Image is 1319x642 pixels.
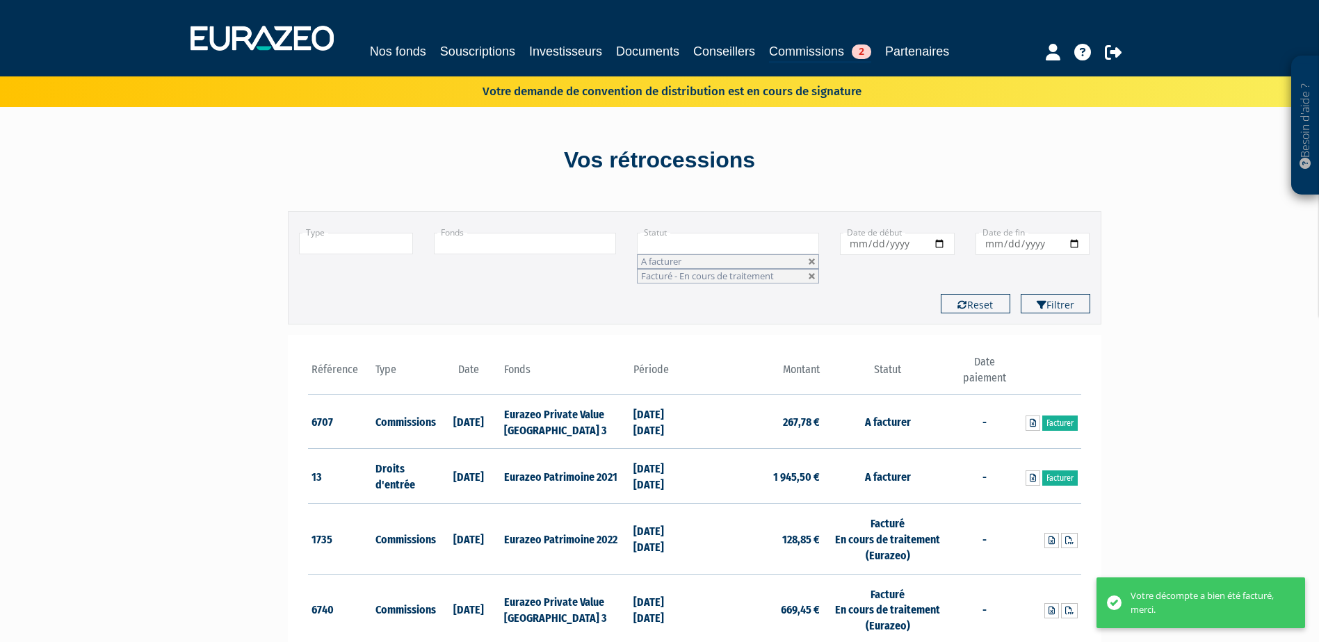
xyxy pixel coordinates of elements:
[308,394,373,449] td: 6707
[501,449,629,504] td: Eurazeo Patrimoine 2021
[769,42,871,63] a: Commissions2
[191,26,334,51] img: 1732889491-logotype_eurazeo_blanc_rvb.png
[529,42,602,61] a: Investisseurs
[641,270,774,282] span: Facturé - En cours de traitement
[852,44,871,59] span: 2
[630,449,695,504] td: [DATE] [DATE]
[952,354,1017,394] th: Date paiement
[308,504,373,575] td: 1735
[501,354,629,394] th: Fonds
[695,504,823,575] td: 128,85 €
[372,394,437,449] td: Commissions
[693,42,755,61] a: Conseillers
[264,145,1056,176] div: Vos rétrocessions
[952,504,1017,575] td: -
[616,42,679,61] a: Documents
[823,504,952,575] td: Facturé En cours de traitement (Eurazeo)
[695,354,823,394] th: Montant
[1297,63,1313,188] p: Besoin d'aide ?
[1042,415,1078,431] a: Facturer
[437,394,501,449] td: [DATE]
[308,354,373,394] th: Référence
[1131,589,1284,616] div: Votre décompte a bien été facturé, merci.
[437,504,501,575] td: [DATE]
[372,449,437,504] td: Droits d'entrée
[501,394,629,449] td: Eurazeo Private Value [GEOGRAPHIC_DATA] 3
[501,504,629,575] td: Eurazeo Patrimoine 2022
[1021,294,1090,313] button: Filtrer
[372,354,437,394] th: Type
[823,354,952,394] th: Statut
[442,80,861,100] p: Votre demande de convention de distribution est en cours de signature
[941,294,1010,313] button: Reset
[695,394,823,449] td: 267,78 €
[370,42,426,61] a: Nos fonds
[437,354,501,394] th: Date
[630,394,695,449] td: [DATE] [DATE]
[630,504,695,575] td: [DATE] [DATE]
[952,394,1017,449] td: -
[440,42,515,61] a: Souscriptions
[1042,470,1078,486] a: Facturer
[885,42,949,61] a: Partenaires
[641,255,681,267] span: A facturer
[695,449,823,504] td: 1 945,50 €
[823,449,952,504] td: A facturer
[952,449,1017,504] td: -
[823,394,952,449] td: A facturer
[437,449,501,504] td: [DATE]
[630,354,695,394] th: Période
[372,504,437,575] td: Commissions
[308,449,373,504] td: 13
